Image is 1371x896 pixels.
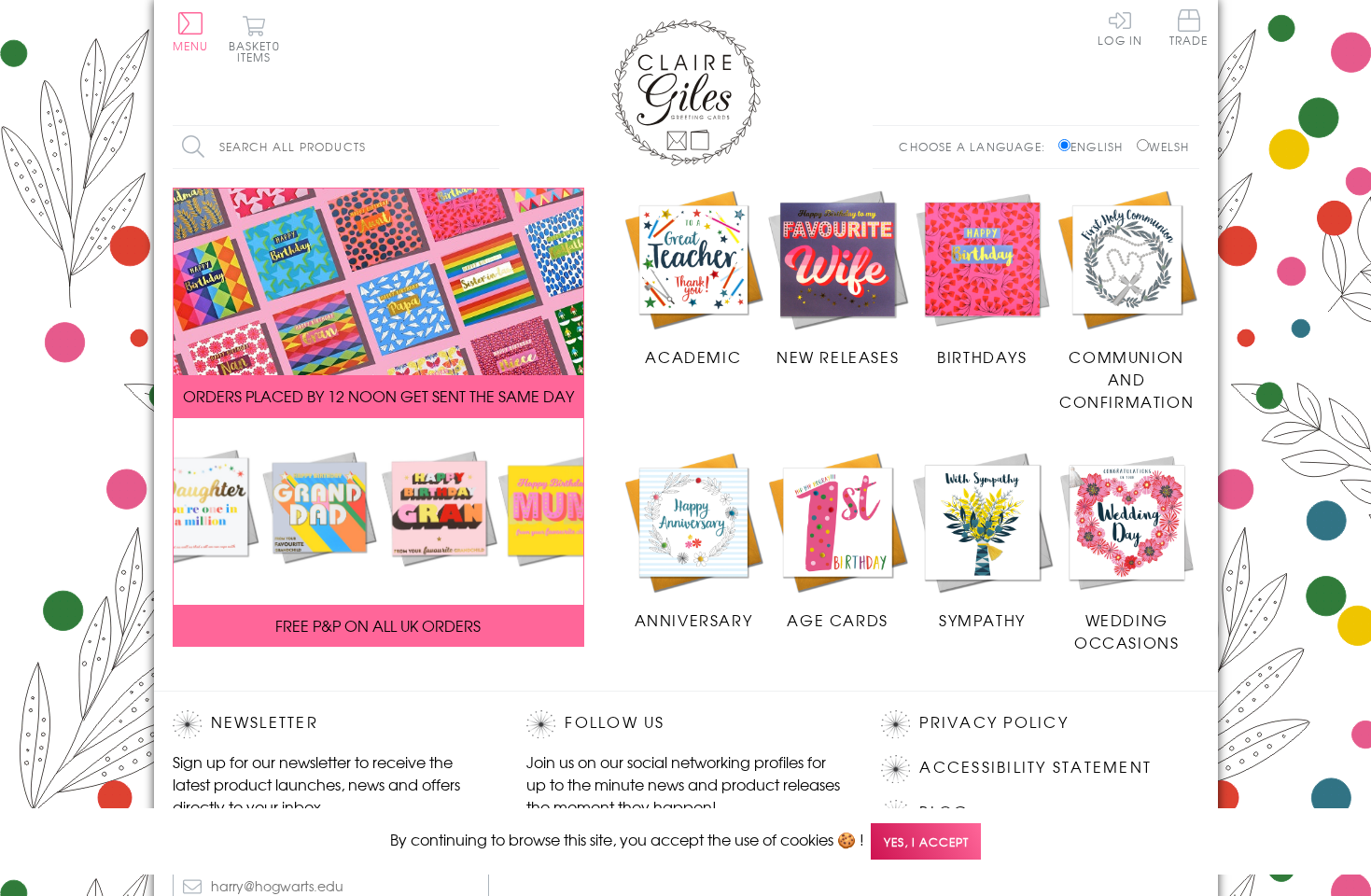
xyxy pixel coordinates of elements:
a: Blog [919,800,969,825]
a: Log In [1098,9,1142,46]
h2: Newsletter [173,710,490,738]
button: Basket0 items [229,15,280,63]
h2: Follow Us [526,710,844,738]
span: New Releases [776,345,899,368]
a: Anniversary [622,450,766,631]
span: ORDERS PLACED BY 12 NOON GET SENT THE SAME DAY [183,385,574,407]
span: Age Cards [787,609,888,631]
input: Welsh [1137,139,1149,151]
input: English [1058,139,1070,151]
a: Wedding Occasions [1055,450,1199,653]
span: Sympathy [939,609,1026,631]
a: Accessibility Statement [919,755,1152,780]
span: FREE P&P ON ALL UK ORDERS [275,614,481,637]
label: Welsh [1137,138,1190,155]
input: Search all products [173,126,499,168]
a: Academic [622,188,766,369]
p: Sign up for our newsletter to receive the latest product launches, news and offers directly to yo... [173,750,490,818]
a: Trade [1169,9,1209,49]
span: Yes, I accept [871,823,981,860]
a: Communion and Confirmation [1055,188,1199,413]
span: Trade [1169,9,1209,46]
label: English [1058,138,1132,155]
span: Communion and Confirmation [1059,345,1194,413]
span: Birthdays [937,345,1027,368]
p: Choose a language: [899,138,1055,155]
a: New Releases [765,188,910,369]
span: Anniversary [635,609,753,631]
span: Academic [645,345,741,368]
p: Join us on our social networking profiles for up to the minute news and product releases the mome... [526,750,844,818]
a: Sympathy [910,450,1055,631]
span: 0 items [237,37,280,65]
span: Wedding Occasions [1074,609,1179,653]
span: Menu [173,37,209,54]
a: Privacy Policy [919,710,1068,735]
img: Claire Giles Greetings Cards [611,19,761,166]
a: Birthdays [910,188,1055,369]
a: Age Cards [765,450,910,631]
input: Search [481,126,499,168]
button: Menu [173,12,209,51]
